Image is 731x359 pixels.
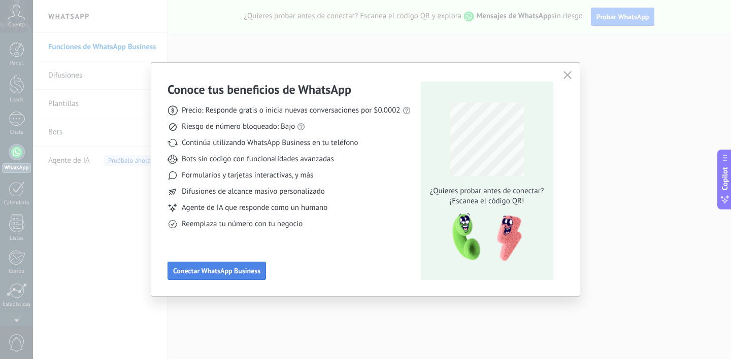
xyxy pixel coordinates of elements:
span: Agente de IA que responde como un humano [182,203,327,213]
img: qr-pic-1x.png [444,210,524,265]
span: Continúa utilizando WhatsApp Business en tu teléfono [182,138,358,148]
button: Conectar WhatsApp Business [168,262,266,280]
span: Difusiones de alcance masivo personalizado [182,187,325,197]
h3: Conoce tus beneficios de WhatsApp [168,82,351,97]
span: Riesgo de número bloqueado: Bajo [182,122,295,132]
span: Bots sin código con funcionalidades avanzadas [182,154,334,164]
span: Formularios y tarjetas interactivas, y más [182,170,313,181]
span: ¡Escanea el código QR! [427,196,547,206]
span: Copilot [720,167,730,191]
span: Reemplaza tu número con tu negocio [182,219,303,229]
span: Conectar WhatsApp Business [173,267,260,274]
span: Precio: Responde gratis o inicia nuevas conversaciones por $0.0002 [182,105,401,116]
span: ¿Quieres probar antes de conectar? [427,186,547,196]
